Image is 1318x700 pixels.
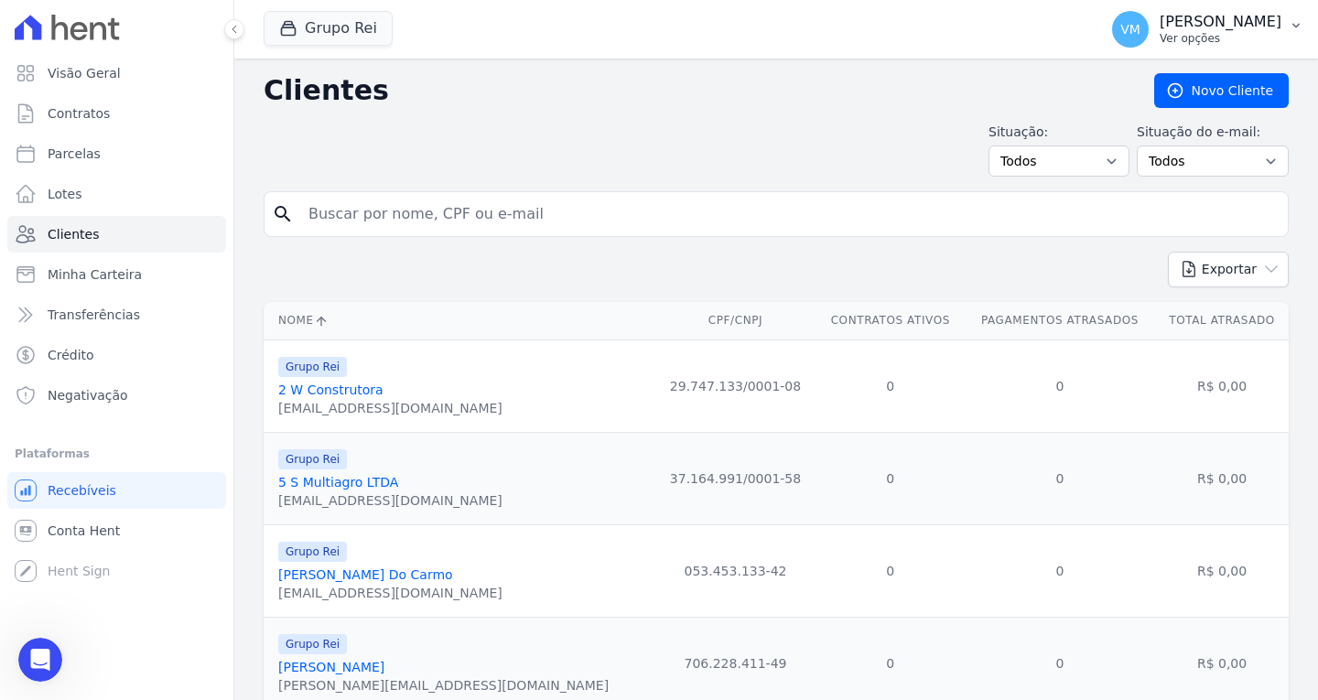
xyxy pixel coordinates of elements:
[278,220,337,238] div: por favor
[278,357,347,377] span: Grupo Rei
[15,479,124,520] div: Imagina! = )Adriane • Há 35min
[7,135,226,172] a: Parcelas
[1155,524,1289,617] td: R$ 0,00
[1160,13,1281,31] p: [PERSON_NAME]
[81,262,337,297] div: O boleto demora quanto tempo para registrar?
[48,346,94,364] span: Crédito
[272,203,294,225] i: search
[15,443,219,465] div: Plataformas
[81,160,337,196] div: [PERSON_NAME] Qd. 00039 , Lt. 028 R$1.010,46 vencimento [DATE]
[89,9,154,23] h1: Operator
[66,251,351,308] div: O boleto demora quanto tempo para registrar?
[15,479,351,560] div: Adriane diz…
[278,475,398,490] a: 5 S Multiagro LTDA
[48,64,121,82] span: Visão Geral
[48,265,142,284] span: Minha Carteira
[278,399,502,417] div: [EMAIL_ADDRESS][DOMAIN_NAME]
[264,11,393,46] button: Grupo Rei
[1154,73,1289,108] a: Novo Cliente
[48,481,116,500] span: Recebíveis
[816,524,965,617] td: 0
[29,490,110,509] div: Imagina! = )
[48,185,82,203] span: Lotes
[15,209,351,251] div: Vyviane diz…
[1137,123,1289,142] label: Situação do e-mail:
[16,522,351,553] textarea: Envie uma mensagem...
[7,95,226,132] a: Contratos
[654,339,816,432] td: 29.747.133/0001-08
[15,323,351,425] div: Adriane diz…
[48,522,120,540] span: Conta Hent
[278,382,384,397] a: 2 W Construtora
[7,337,226,373] a: Crédito
[314,553,343,582] button: Enviar uma mensagem
[48,386,128,404] span: Negativação
[1155,339,1289,432] td: R$ 0,00
[7,216,226,253] a: Clientes
[48,104,110,123] span: Contratos
[264,74,1125,107] h2: Clientes
[816,302,965,339] th: Contratos Ativos
[264,302,654,339] th: Nome
[7,55,226,92] a: Visão Geral
[816,339,965,432] td: 0
[1155,432,1289,524] td: R$ 0,00
[278,567,453,582] a: [PERSON_NAME] Do Carmo
[278,542,347,562] span: Grupo Rei
[66,149,351,207] div: [PERSON_NAME] Qd. 00039 , Lt. 028 R$1.010,46 vencimento [DATE]
[278,634,347,654] span: Grupo Rei
[29,70,286,124] div: Poderia informar o valor e data de vencimento por favor, além do contrato e/ou nome do cliente. ; )
[226,425,351,465] div: Muito obrigada
[89,23,270,41] p: A equipe também pode ajudar
[264,209,351,249] div: por favor
[654,432,816,524] td: 37.164.991/0001-58
[52,10,81,39] img: Profile image for Operator
[816,432,965,524] td: 0
[15,149,351,209] div: Vyviane diz…
[297,196,1280,232] input: Buscar por nome, CPF ou e-mail
[58,560,72,575] button: Selecionador de GIF
[321,7,354,40] div: Fechar
[12,7,47,42] button: go back
[48,225,99,243] span: Clientes
[7,472,226,509] a: Recebíveis
[116,560,131,575] button: Start recording
[965,432,1155,524] td: 0
[28,560,43,575] button: Selecionador de Emoji
[7,377,226,414] a: Negativação
[15,251,351,323] div: Vyviane diz…
[7,512,226,549] a: Conta Hent
[654,524,816,617] td: 053.453.133-42
[48,145,101,163] span: Parcelas
[278,584,502,602] div: [EMAIL_ADDRESS][DOMAIN_NAME]
[7,176,226,212] a: Lotes
[965,302,1155,339] th: Pagamentos Atrasados
[87,560,102,575] button: Upload do anexo
[1097,4,1318,55] button: VM [PERSON_NAME] Ver opções
[286,7,321,42] button: Início
[18,638,62,682] iframe: Intercom live chat
[15,323,300,410] div: Marina, prontinho. Estou enviando o boleto gerdo:boleto_RON...-09-19.pdf
[29,379,286,399] a: boleto_RON...-09-19.pdf
[15,425,351,479] div: Vyviane diz…
[965,339,1155,432] td: 0
[654,302,816,339] th: CPF/CNPJ
[48,306,140,324] span: Transferências
[965,524,1155,617] td: 0
[241,436,337,454] div: Muito obrigada
[1120,23,1140,36] span: VM
[1155,302,1289,339] th: Total Atrasado
[48,380,201,399] div: boleto_RON...-09-19.pdf
[278,491,502,510] div: [EMAIL_ADDRESS][DOMAIN_NAME]
[7,256,226,293] a: Minha Carteira
[7,296,226,333] a: Transferências
[278,449,347,469] span: Grupo Rei
[988,123,1129,142] label: Situação:
[1168,252,1289,287] button: Exportar
[278,660,384,674] a: [PERSON_NAME]
[1160,31,1281,46] p: Ver opções
[29,334,286,370] div: Marina, prontinho. Estou enviando o boleto gerdo:
[278,676,609,695] div: [PERSON_NAME][EMAIL_ADDRESS][DOMAIN_NAME]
